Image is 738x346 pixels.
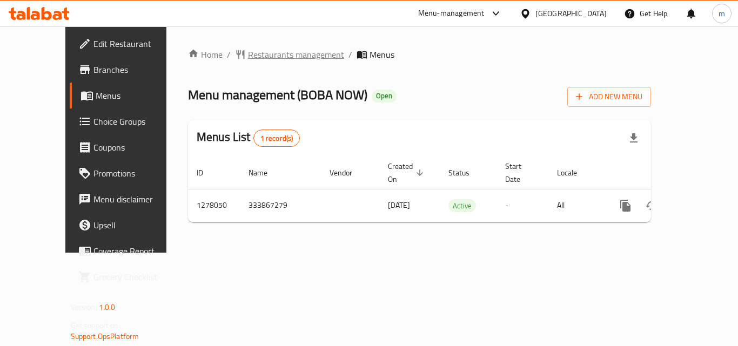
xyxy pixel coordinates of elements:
[70,238,189,264] a: Coverage Report
[70,108,189,134] a: Choice Groups
[93,63,180,76] span: Branches
[188,48,223,61] a: Home
[197,166,217,179] span: ID
[93,141,180,154] span: Coupons
[348,48,352,61] li: /
[240,189,321,222] td: 333867279
[418,7,485,20] div: Menu-management
[370,48,394,61] span: Menus
[71,329,139,343] a: Support.OpsPlatform
[71,318,120,333] span: Get support on:
[372,90,397,103] div: Open
[70,57,189,83] a: Branches
[719,8,725,19] span: m
[70,264,189,290] a: Grocery Checklist
[93,270,180,283] span: Grocery Checklist
[254,133,300,144] span: 1 record(s)
[235,48,344,61] a: Restaurants management
[372,91,397,100] span: Open
[448,200,476,212] span: Active
[621,125,647,151] div: Export file
[388,160,427,186] span: Created On
[639,193,665,219] button: Change Status
[70,31,189,57] a: Edit Restaurant
[93,245,180,257] span: Coverage Report
[548,189,604,222] td: All
[188,83,367,107] span: Menu management ( BOBA NOW )
[93,219,180,232] span: Upsell
[70,134,189,160] a: Coupons
[557,166,591,179] span: Locale
[388,198,410,212] span: [DATE]
[197,129,300,147] h2: Menus List
[71,300,97,314] span: Version:
[253,130,300,147] div: Total records count
[93,167,180,180] span: Promotions
[93,193,180,206] span: Menu disclaimer
[249,166,281,179] span: Name
[93,115,180,128] span: Choice Groups
[576,90,642,104] span: Add New Menu
[535,8,607,19] div: [GEOGRAPHIC_DATA]
[613,193,639,219] button: more
[70,83,189,108] a: Menus
[188,157,725,222] table: enhanced table
[248,48,344,61] span: Restaurants management
[448,199,476,212] div: Active
[497,189,548,222] td: -
[99,300,116,314] span: 1.0.0
[96,89,180,102] span: Menus
[567,87,651,107] button: Add New Menu
[93,37,180,50] span: Edit Restaurant
[330,166,366,179] span: Vendor
[70,212,189,238] a: Upsell
[604,157,725,189] th: Actions
[227,48,231,61] li: /
[448,166,484,179] span: Status
[70,160,189,186] a: Promotions
[505,160,535,186] span: Start Date
[188,48,651,61] nav: breadcrumb
[188,189,240,222] td: 1278050
[70,186,189,212] a: Menu disclaimer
